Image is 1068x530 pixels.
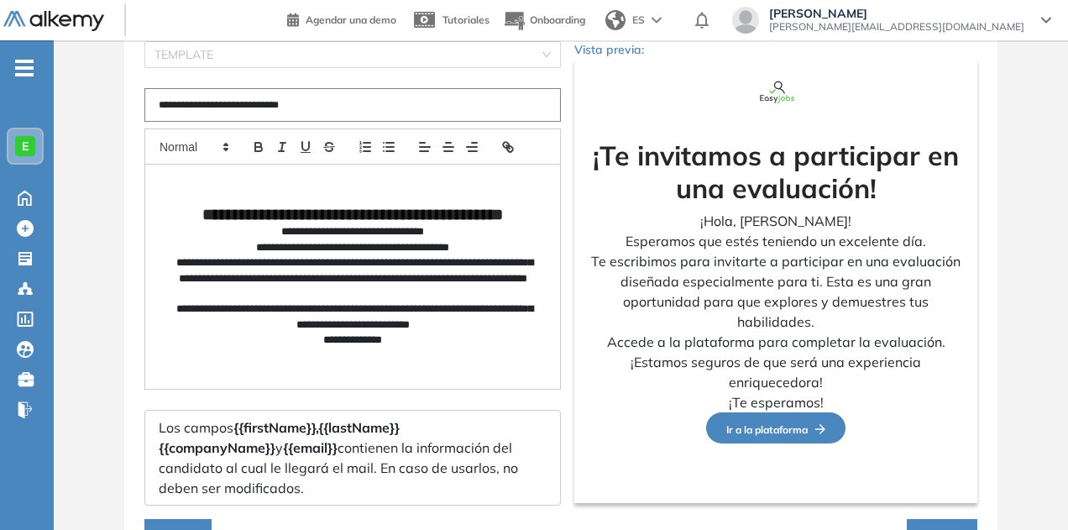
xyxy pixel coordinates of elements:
[588,211,964,231] p: ¡Hola, [PERSON_NAME]!
[144,410,561,506] div: Los campos y contienen la información del candidato al cual le llegará el mail. En caso de usarlo...
[503,3,585,39] button: Onboarding
[22,139,29,153] span: E
[588,392,964,412] p: ¡Te esperamos!
[652,17,662,24] img: arrow
[769,20,1024,34] span: [PERSON_NAME][EMAIL_ADDRESS][DOMAIN_NAME]
[530,13,585,26] span: Onboarding
[726,423,825,436] span: Ir a la plataforma
[769,7,1024,20] span: [PERSON_NAME]
[3,11,104,32] img: Logo
[588,332,964,392] p: Accede a la plataforma para completar la evaluación. ¡Estamos seguros de que será una experiencia...
[318,419,400,436] span: {{lastName}}
[632,13,645,28] span: ES
[734,72,818,119] img: Logo de la compañía
[593,139,959,204] strong: ¡Te invitamos a participar en una evaluación!
[605,10,626,30] img: world
[574,41,977,59] p: Vista previa:
[306,13,396,26] span: Agendar una demo
[159,439,275,456] span: {{companyName}}
[15,66,34,70] i: -
[808,424,825,434] img: Flecha
[283,439,338,456] span: {{email}}
[233,419,318,436] span: {{firstName}},
[588,231,964,251] p: Esperamos que estés teniendo un excelente día.
[287,8,396,29] a: Agendar una demo
[588,251,964,332] p: Te escribimos para invitarte a participar en una evaluación diseñada especialmente para ti. Esta ...
[442,13,489,26] span: Tutoriales
[706,412,845,443] button: Ir a la plataformaFlecha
